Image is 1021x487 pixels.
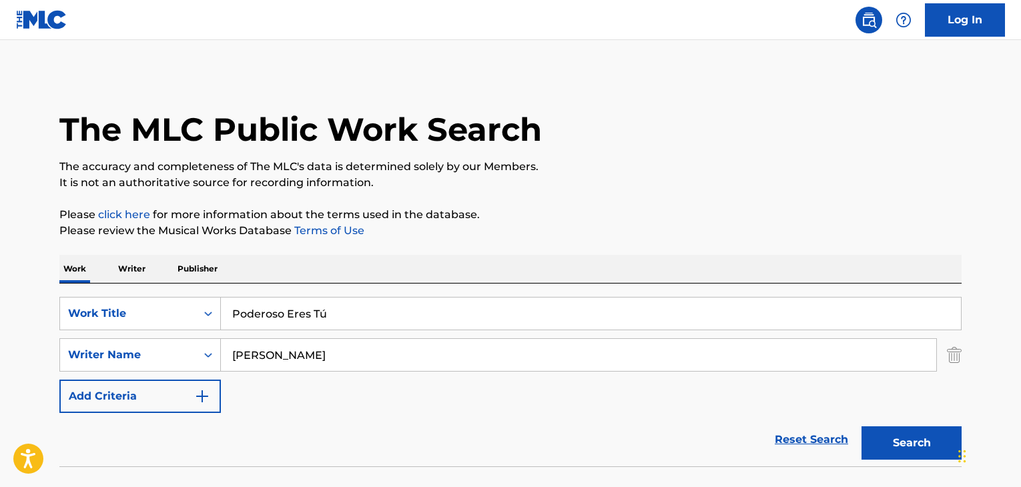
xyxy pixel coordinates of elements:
a: Log In [925,3,1005,37]
div: Widget de chat [954,423,1021,487]
p: Please review the Musical Works Database [59,223,962,239]
div: Help [890,7,917,33]
p: Please for more information about the terms used in the database. [59,207,962,223]
h1: The MLC Public Work Search [59,109,542,149]
div: Work Title [68,306,188,322]
p: Writer [114,255,149,283]
img: 9d2ae6d4665cec9f34b9.svg [194,388,210,404]
img: search [861,12,877,28]
iframe: Chat Widget [954,423,1021,487]
a: Public Search [856,7,882,33]
button: Search [862,426,962,460]
form: Search Form [59,297,962,466]
a: Terms of Use [292,224,364,237]
div: Writer Name [68,347,188,363]
a: Reset Search [768,425,855,454]
button: Add Criteria [59,380,221,413]
p: The accuracy and completeness of The MLC's data is determined solely by our Members. [59,159,962,175]
p: Publisher [174,255,222,283]
p: Work [59,255,90,283]
p: It is not an authoritative source for recording information. [59,175,962,191]
img: help [896,12,912,28]
div: Arrastrar [958,436,966,476]
img: MLC Logo [16,10,67,29]
img: Delete Criterion [947,338,962,372]
a: click here [98,208,150,221]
